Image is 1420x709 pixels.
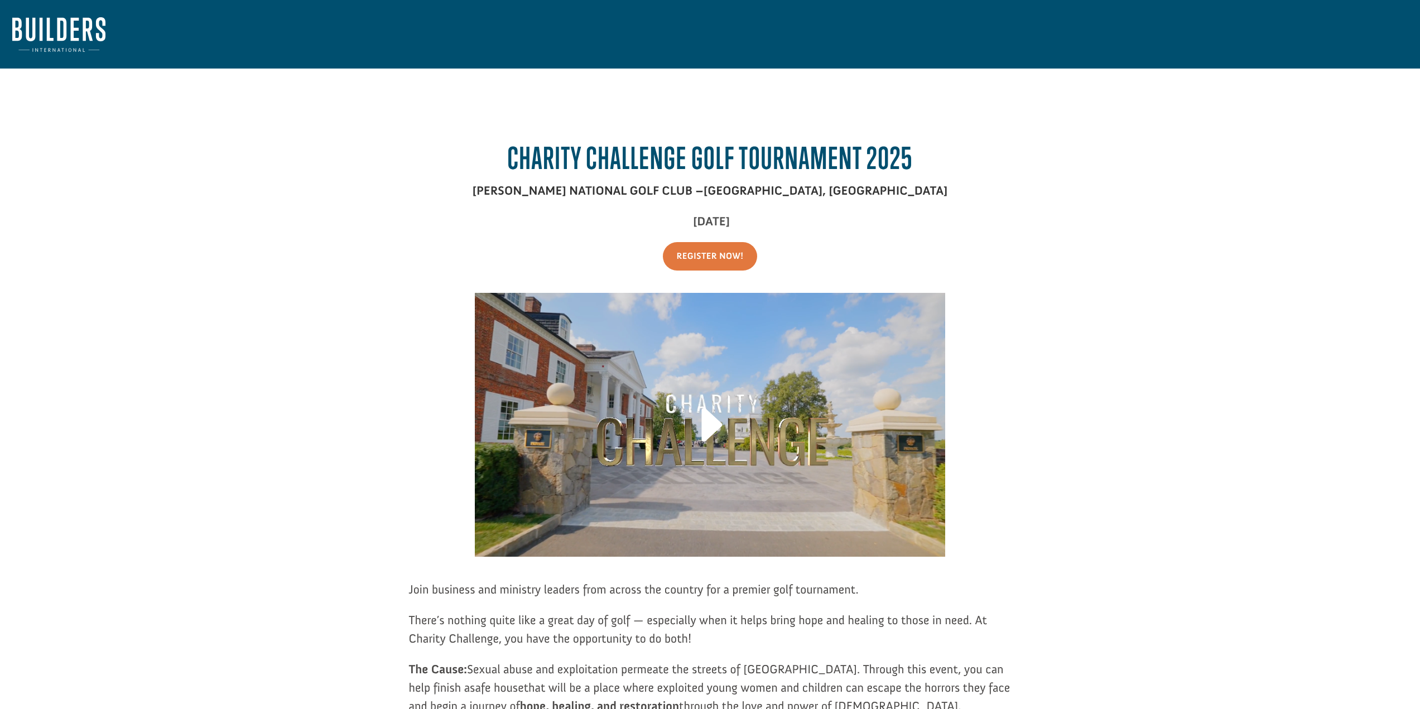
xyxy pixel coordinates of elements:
span: [PERSON_NAME] NATIONAL GOLF CLUB – [472,183,703,198]
b: The Cause: [409,662,467,677]
b: [DATE] [693,214,730,229]
span: [GEOGRAPHIC_DATA], [GEOGRAPHIC_DATA] [704,183,948,198]
a: Register Now! [663,242,758,271]
span: Join business and ministry leaders from across the country for a premier golf tournament. [409,582,859,597]
span: Sexual abuse and exploitation permeate the streets of [GEOGRAPHIC_DATA]. Through this event, you ... [409,662,1004,695]
h2: Charity Challenge Golf Tournament 2025 [409,141,1012,181]
img: Builders International [12,17,105,52]
span: There’s nothing quite like a great day of golf — especially when it helps bring hope and healing ... [409,612,987,646]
